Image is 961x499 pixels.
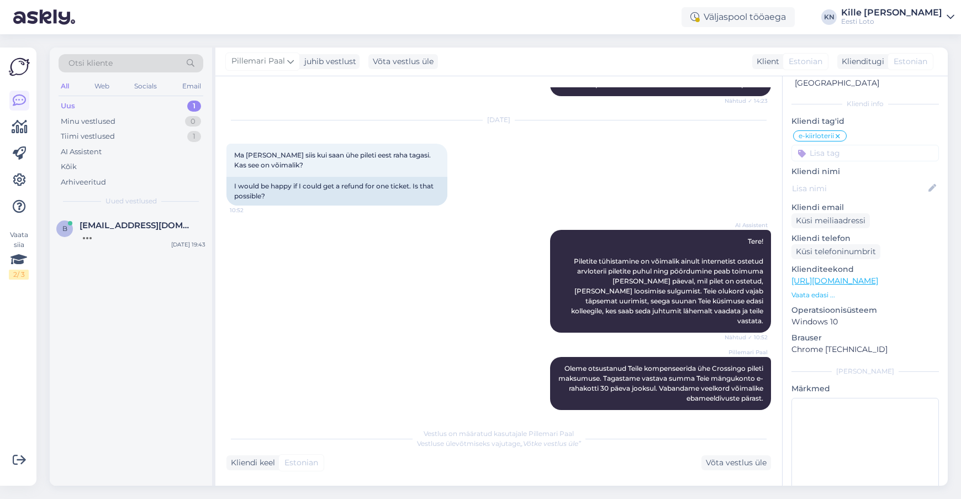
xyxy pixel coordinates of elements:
[789,56,822,67] span: Estonian
[726,411,768,419] span: 18:58
[9,270,29,280] div: 2 / 3
[9,56,30,77] img: Askly Logo
[9,230,29,280] div: Vaata siia
[682,7,795,27] div: Väljaspool tööaega
[791,264,939,275] p: Klienditeekond
[105,196,157,206] span: Uued vestlused
[841,17,942,26] div: Eesti Loto
[791,166,939,177] p: Kliendi nimi
[841,8,954,26] a: Kille [PERSON_NAME]Eesti Loto
[894,56,927,67] span: Estonian
[226,177,447,206] div: I would be happy if I could get a refund for one ticket. Is that possible?
[725,97,768,105] span: Nähtud ✓ 14:23
[226,115,771,125] div: [DATE]
[62,224,67,233] span: b
[368,54,438,69] div: Võta vestlus üle
[791,99,939,109] div: Kliendi info
[61,131,115,142] div: Tiimi vestlused
[226,457,275,469] div: Kliendi keel
[791,290,939,300] p: Vaata edasi ...
[80,220,194,230] span: bolsho_i@rambler.ru
[841,8,942,17] div: Kille [PERSON_NAME]
[792,182,926,195] input: Lisa nimi
[424,429,574,438] span: Vestlus on määratud kasutajale Pillemari Paal
[726,348,768,356] span: Pillemari Paal
[726,221,768,229] span: AI Assistent
[59,79,71,93] div: All
[791,383,939,395] p: Märkmed
[791,344,939,355] p: Chrome [TECHNICAL_ID]
[61,116,115,127] div: Minu vestlused
[701,455,771,470] div: Võta vestlus üle
[791,213,870,228] div: Küsi meiliaadressi
[791,366,939,376] div: [PERSON_NAME]
[417,439,581,448] span: Vestluse ülevõtmiseks vajutage
[180,79,203,93] div: Email
[791,244,880,259] div: Küsi telefoninumbrit
[132,79,159,93] div: Socials
[791,276,878,286] a: [URL][DOMAIN_NAME]
[171,240,205,249] div: [DATE] 19:43
[61,177,106,188] div: Arhiveeritud
[520,439,581,448] i: „Võtke vestlus üle”
[791,304,939,316] p: Operatsioonisüsteem
[795,66,928,89] div: [GEOGRAPHIC_DATA], [GEOGRAPHIC_DATA]
[791,145,939,161] input: Lisa tag
[791,115,939,127] p: Kliendi tag'id
[752,56,779,67] div: Klient
[791,332,939,344] p: Brauser
[837,56,884,67] div: Klienditugi
[791,233,939,244] p: Kliendi telefon
[187,131,201,142] div: 1
[791,202,939,213] p: Kliendi email
[61,161,77,172] div: Kõik
[791,316,939,328] p: Windows 10
[234,151,432,169] span: Ma [PERSON_NAME] siis kui saan ühe pileti eest raha tagasi. Kas see on võimalik?
[92,79,112,93] div: Web
[300,56,356,67] div: juhib vestlust
[230,206,271,214] span: 10:52
[185,116,201,127] div: 0
[558,364,765,402] span: Oleme otsustanud Teile kompenseerida ühe Crossingo pileti maksumuse. Tagastame vastava summa Teie...
[571,237,765,325] span: Tere! Piletite tühistamine on võimalik ainult internetist ostetud arvloterii piletite puhul ning ...
[725,333,768,342] span: Nähtud ✓ 10:52
[231,55,285,67] span: Pillemari Paal
[61,101,75,112] div: Uus
[821,9,837,25] div: KN
[284,457,318,469] span: Estonian
[799,133,834,139] span: e-kiirloterii
[61,146,102,157] div: AI Assistent
[68,57,113,69] span: Otsi kliente
[187,101,201,112] div: 1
